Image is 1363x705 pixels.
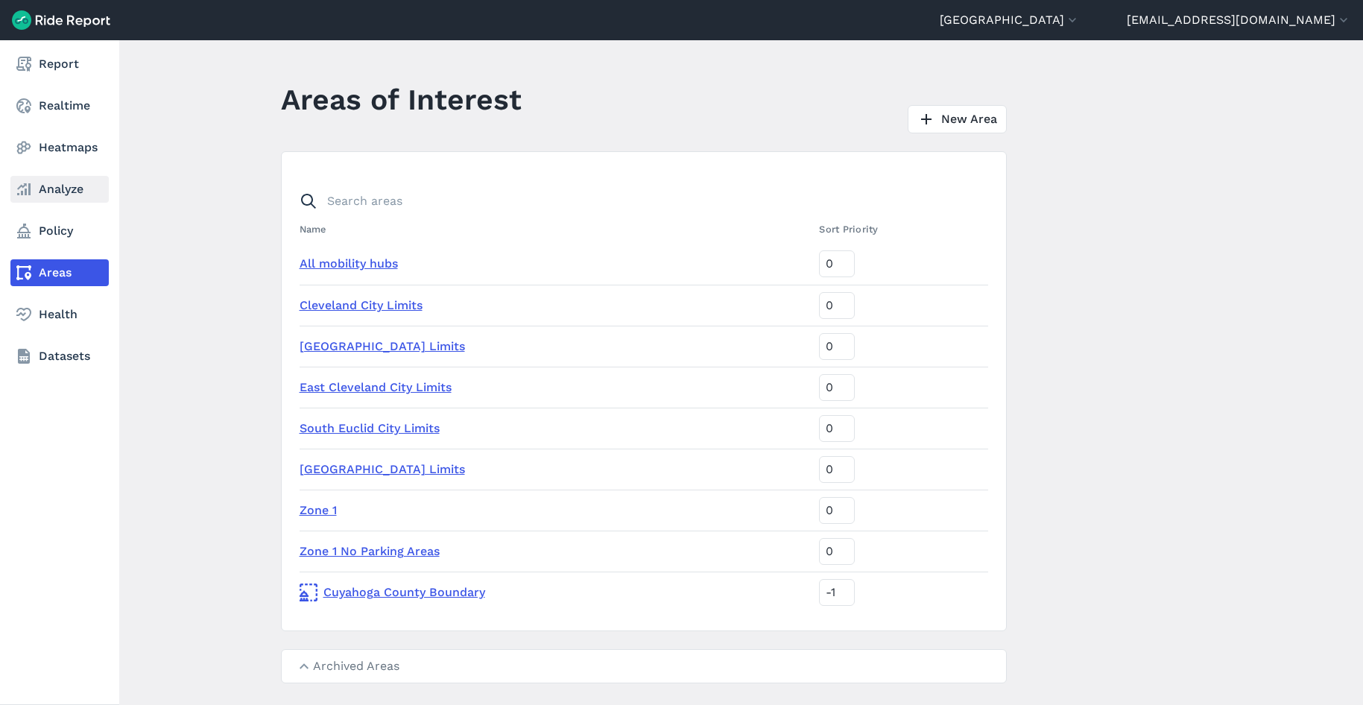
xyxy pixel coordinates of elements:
[10,343,109,370] a: Datasets
[300,339,465,353] a: [GEOGRAPHIC_DATA] Limits
[300,380,452,394] a: East Cleveland City Limits
[300,503,337,517] a: Zone 1
[300,421,440,435] a: South Euclid City Limits
[10,51,109,78] a: Report
[12,10,110,30] img: Ride Report
[10,134,109,161] a: Heatmaps
[10,218,109,244] a: Policy
[281,79,522,120] h1: Areas of Interest
[10,301,109,328] a: Health
[813,215,987,244] th: Sort Priority
[300,298,423,312] a: Cleveland City Limits
[300,462,465,476] a: [GEOGRAPHIC_DATA] Limits
[291,188,979,215] input: Search areas
[300,256,398,271] a: All mobility hubs
[282,650,1006,683] summary: Archived Areas
[300,584,808,601] a: Cuyahoga County Boundary
[1127,11,1351,29] button: [EMAIL_ADDRESS][DOMAIN_NAME]
[300,215,814,244] th: Name
[940,11,1080,29] button: [GEOGRAPHIC_DATA]
[10,176,109,203] a: Analyze
[10,259,109,286] a: Areas
[908,105,1007,133] a: New Area
[10,92,109,119] a: Realtime
[300,544,440,558] a: Zone 1 No Parking Areas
